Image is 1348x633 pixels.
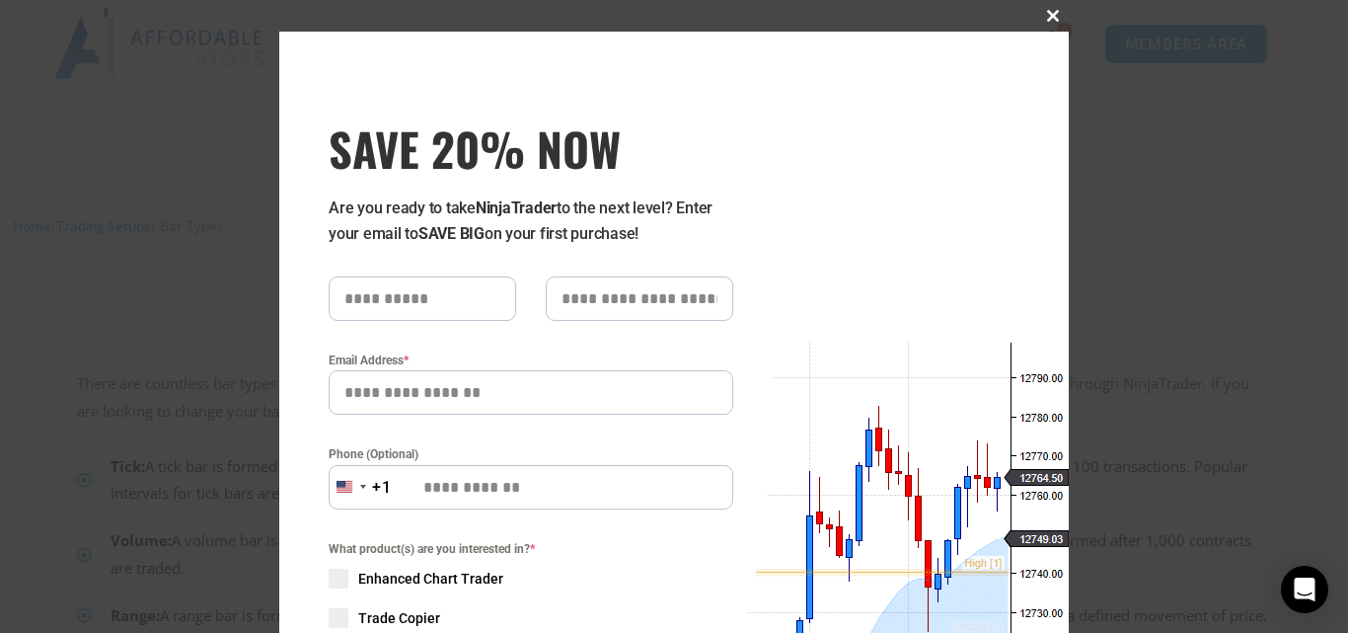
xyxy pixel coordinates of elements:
[329,539,733,559] span: What product(s) are you interested in?
[329,608,733,628] label: Trade Copier
[329,120,733,176] span: SAVE 20% NOW
[329,444,733,464] label: Phone (Optional)
[358,608,440,628] span: Trade Copier
[358,569,503,589] span: Enhanced Chart Trader
[476,198,557,217] strong: NinjaTrader
[329,196,733,247] p: Are you ready to take to the next level? Enter your email to on your first purchase!
[329,569,733,589] label: Enhanced Chart Trader
[418,224,485,243] strong: SAVE BIG
[372,475,392,501] div: +1
[329,465,392,510] button: Selected country
[1281,566,1328,613] div: Open Intercom Messenger
[329,351,733,370] label: Email Address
